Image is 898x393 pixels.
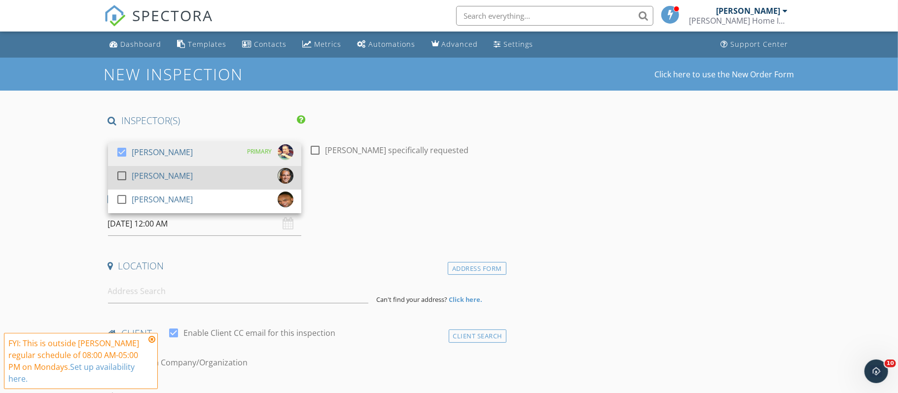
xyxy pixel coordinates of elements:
[376,295,447,304] span: Can't find your address?
[369,39,416,49] div: Automations
[299,35,346,54] a: Metrics
[132,144,193,160] div: [PERSON_NAME]
[864,360,888,383] iframe: Intercom live chat
[188,39,227,49] div: Templates
[108,260,503,272] h4: Location
[104,13,214,34] a: SPECTORA
[108,114,305,127] h4: INSPECTOR(S)
[108,279,368,303] input: Address Search
[456,6,653,26] input: Search everything...
[448,262,506,275] div: Address Form
[108,327,503,340] h4: client
[278,192,293,207] img: screenshot_20250615_215321_facebook.jpg
[108,192,503,205] h4: Date/Time
[133,5,214,26] span: SPECTORA
[184,328,336,338] label: Enable Client CC email for this inspection
[104,65,323,83] h1: New Inspection
[8,337,145,385] div: FYI: This is outside [PERSON_NAME] regular schedule of 08:00 AM-05:00 PM on Mondays.
[247,144,272,159] div: PRIMARY
[449,329,507,343] div: Client Search
[325,145,468,155] label: [PERSON_NAME] specifically requested
[106,35,166,54] a: Dashboard
[689,16,788,26] div: Duncan Home Inspections
[8,361,135,384] a: Set up availability here.
[504,39,534,49] div: Settings
[121,39,162,49] div: Dashboard
[449,295,482,304] strong: Click here.
[655,70,794,78] a: Click here to use the New Order Form
[278,168,293,184] img: data
[174,35,231,54] a: Templates
[124,358,248,367] label: Client is a Company/Organization
[490,35,538,54] a: Settings
[428,35,482,54] a: Advanced
[108,212,301,236] input: Select date
[132,192,193,207] div: [PERSON_NAME]
[254,39,287,49] div: Contacts
[731,39,789,49] div: Support Center
[132,168,193,184] div: [PERSON_NAME]
[278,144,293,160] img: 20220112_143039.jpg
[239,35,291,54] a: Contacts
[315,39,342,49] div: Metrics
[717,6,781,16] div: [PERSON_NAME]
[717,35,792,54] a: Support Center
[354,35,420,54] a: Automations (Basic)
[885,360,896,367] span: 10
[104,5,126,27] img: The Best Home Inspection Software - Spectora
[442,39,478,49] div: Advanced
